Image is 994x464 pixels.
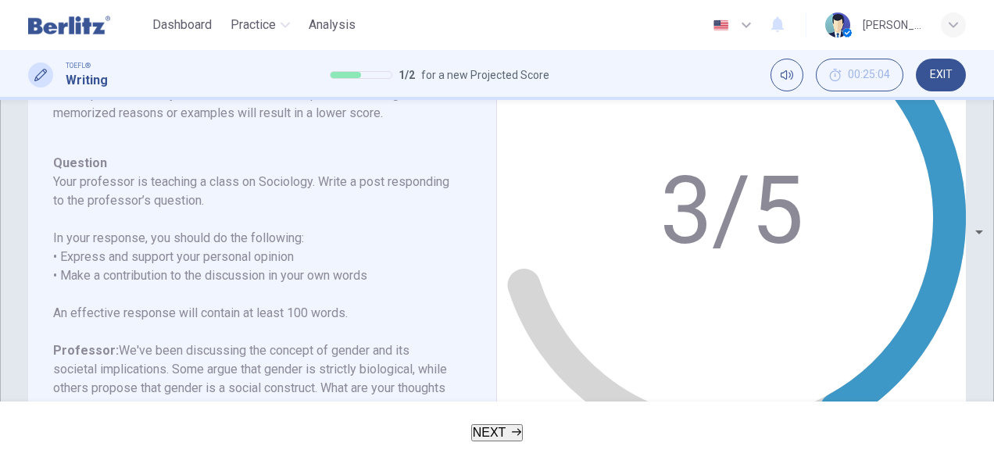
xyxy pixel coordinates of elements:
h6: An effective response will contain at least 100 words. [53,304,452,323]
h6: Your professor is teaching a class on Sociology. Write a post responding to the professor’s quest... [53,173,452,210]
button: Analysis [302,11,362,39]
button: 00:25:04 [816,59,903,91]
button: Dashboard [146,11,218,39]
div: [PERSON_NAME] [863,16,922,34]
span: 1 / 2 [399,66,415,84]
span: EXIT [930,69,953,81]
span: Practice [231,16,276,34]
button: EXIT [916,59,966,91]
img: Profile picture [825,12,850,37]
a: Berlitz Latam logo [28,9,146,41]
img: Berlitz Latam logo [28,9,110,41]
div: Hide [816,59,903,91]
h6: We've been discussing the concept of gender and its societal implications. Some argue that gender... [53,341,452,416]
span: TOEFL® [66,60,91,71]
span: for a new Projected Score [421,66,549,84]
button: Practice [224,11,296,39]
span: NEXT [473,426,506,439]
button: NEXT [471,424,524,441]
span: Analysis [309,16,356,34]
h6: In your response, you should do the following: • Express and support your personal opinion • Make... [53,229,452,285]
h1: Writing [66,71,108,90]
span: Dashboard [152,16,212,34]
b: Professor: [53,343,119,358]
span: 00:25:04 [848,69,890,81]
h6: Question [53,154,452,173]
img: en [711,20,731,31]
div: Mute [771,59,803,91]
text: 3/5 [660,156,803,266]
